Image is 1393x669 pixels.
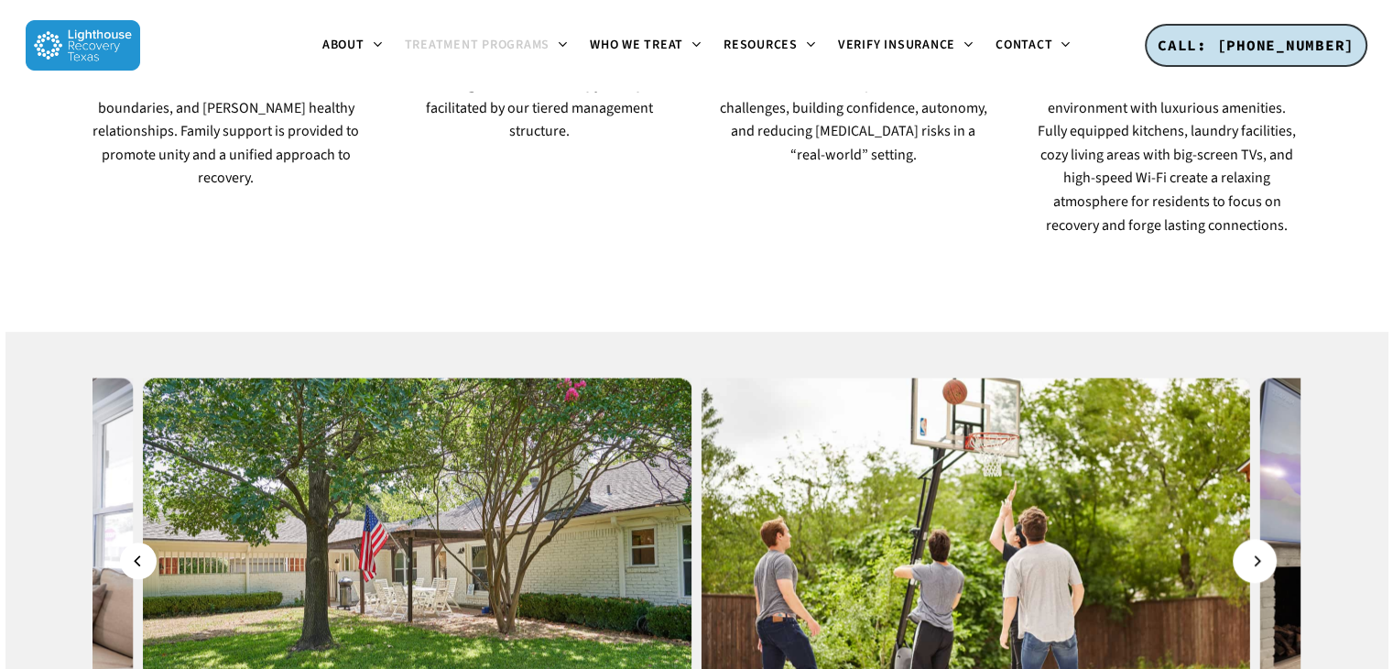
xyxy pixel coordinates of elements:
[713,38,827,53] a: Resources
[1236,543,1273,579] button: Next
[26,20,140,71] img: Lighthouse Recovery Texas
[985,38,1082,53] a: Contact
[1158,36,1355,54] span: CALL: [PHONE_NUMBER]
[838,36,955,54] span: Verify Insurance
[579,38,713,53] a: Who We Treat
[394,38,580,53] a: Treatment Programs
[322,36,365,54] span: About
[311,38,394,53] a: About
[996,36,1052,54] span: Contact
[405,36,550,54] span: Treatment Programs
[827,38,985,53] a: Verify Insurance
[724,36,798,54] span: Resources
[120,543,157,579] button: Previous
[1145,24,1367,68] a: CALL: [PHONE_NUMBER]
[590,36,683,54] span: Who We Treat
